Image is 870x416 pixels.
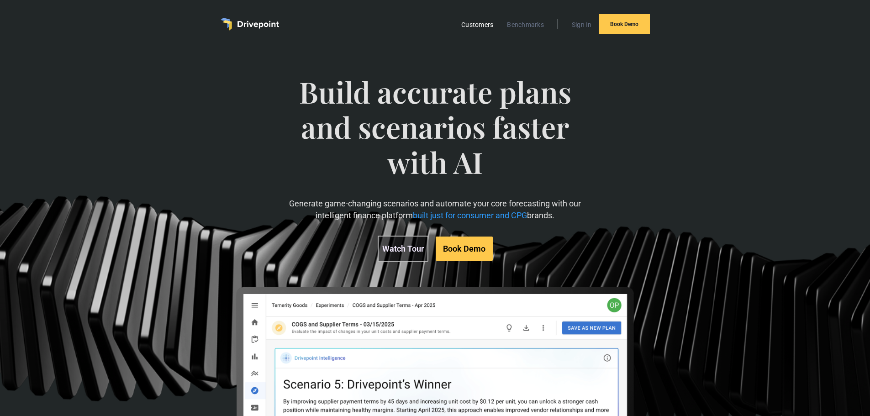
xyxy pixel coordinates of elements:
a: Book Demo [599,14,650,34]
span: built just for consumer and CPG [413,211,527,220]
a: home [221,18,279,31]
span: Build accurate plans and scenarios faster with AI [285,74,585,198]
a: Customers [457,19,498,31]
a: Sign In [567,19,596,31]
a: Book Demo [436,237,493,261]
a: Benchmarks [502,19,548,31]
a: Watch Tour [378,236,428,262]
p: Generate game-changing scenarios and automate your core forecasting with our intelligent finance ... [285,198,585,221]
